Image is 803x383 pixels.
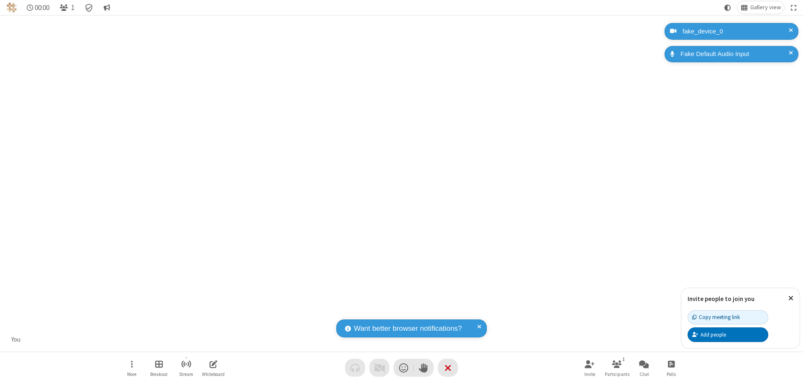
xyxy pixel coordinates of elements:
[369,359,389,377] button: Video
[680,27,792,36] div: fake_device_0
[688,310,768,324] button: Copy meeting link
[721,1,734,14] button: Using system theme
[23,1,53,14] div: Timer
[688,327,768,342] button: Add people
[174,356,199,380] button: Start streaming
[659,356,684,380] button: Open poll
[620,355,627,363] div: 1
[737,1,784,14] button: Change layout
[119,356,144,380] button: Open menu
[100,1,113,14] button: Conversation
[146,356,171,380] button: Manage Breakout Rooms
[688,295,754,303] label: Invite people to join you
[150,372,168,377] span: Breakout
[667,372,676,377] span: Polls
[56,1,78,14] button: Open participant list
[632,356,657,380] button: Open chat
[345,359,365,377] button: Audio problem - check your Internet connection or call by phone
[678,49,792,59] div: Fake Default Audio Input
[414,359,434,377] button: Raise hand
[201,356,226,380] button: Open shared whiteboard
[782,288,800,309] button: Close popover
[8,335,24,345] div: You
[179,372,193,377] span: Stream
[202,372,225,377] span: Whiteboard
[35,4,49,12] span: 00:00
[577,356,602,380] button: Invite participants (⌘+Shift+I)
[639,372,649,377] span: Chat
[354,323,462,334] span: Want better browser notifications?
[81,1,97,14] div: Meeting details Encryption enabled
[7,3,17,13] img: QA Selenium DO NOT DELETE OR CHANGE
[692,313,740,321] div: Copy meeting link
[604,356,629,380] button: Open participant list
[127,372,136,377] span: More
[584,372,595,377] span: Invite
[71,4,74,12] span: 1
[750,4,781,11] span: Gallery view
[788,1,800,14] button: Fullscreen
[605,372,629,377] span: Participants
[394,359,414,377] button: Send a reaction
[438,359,458,377] button: End or leave meeting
